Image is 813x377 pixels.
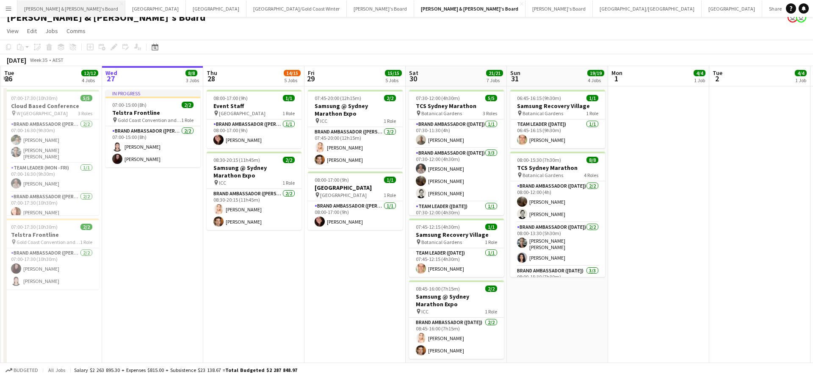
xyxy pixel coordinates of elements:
span: Tue [713,69,722,77]
span: 08:00-17:00 (9h) [315,177,349,183]
span: Sun [510,69,520,77]
span: Budgeted [14,367,38,373]
span: 4/4 [795,70,807,76]
span: Fri [308,69,315,77]
span: 1 Role [586,110,598,116]
app-user-avatar: Jenny Tu [788,12,798,22]
span: 1/1 [586,95,598,101]
app-user-avatar: James Millard [796,12,806,22]
span: 1/1 [485,224,497,230]
span: W [GEOGRAPHIC_DATA] [17,110,68,116]
app-job-card: 07:00-17:30 (10h30m)5/5Cloud Based Conference W [GEOGRAPHIC_DATA]3 RolesBrand Ambassador ([PERSON... [4,90,99,215]
span: Jobs [45,27,58,35]
span: 1/1 [283,95,295,101]
span: Week 35 [28,57,49,63]
span: Botanical Gardens [523,172,563,178]
a: Edit [24,25,40,36]
h1: [PERSON_NAME] & [PERSON_NAME]'s Board [7,11,206,24]
div: 7 Jobs [487,77,503,83]
app-card-role: Brand Ambassador ([DATE])1/107:30-11:30 (4h)[PERSON_NAME] [409,119,504,148]
div: Salary $2 263 895.30 + Expenses $815.00 + Subsistence $23 138.67 = [74,367,297,373]
span: 1/1 [384,177,396,183]
span: ICC [320,118,327,124]
h3: TCS Sydney Marathon [510,164,605,172]
span: 21/21 [486,70,503,76]
span: 4/4 [694,70,705,76]
span: Wed [105,69,117,77]
span: Gold Coast Convention and Exhibition Centre [118,117,181,123]
app-card-role: Brand Ambassador ([DATE])3/307:30-12:00 (4h30m)[PERSON_NAME][PERSON_NAME][PERSON_NAME] [409,148,504,202]
span: 12/12 [81,70,98,76]
app-job-card: 08:00-15:30 (7h30m)8/8TCS Sydney Marathon Botanical Gardens4 RolesBrand Ambassador ([DATE])2/208:... [510,152,605,277]
span: 1 Role [384,192,396,198]
div: 1 Job [795,77,806,83]
app-card-role: Brand Ambassador ([PERSON_NAME])1/108:00-17:00 (9h)[PERSON_NAME] [207,119,301,148]
span: ICC [219,180,226,186]
span: 28 [205,74,217,83]
app-job-card: 07:45-12:15 (4h30m)1/1Samsung Recovery Village Botanical Gardens1 RoleTeam Leader ([DATE])1/107:4... [409,219,504,277]
span: 1 Role [485,308,497,315]
a: Comms [63,25,89,36]
h3: TCS Sydney Marathon [409,102,504,110]
app-job-card: 07:45-20:00 (12h15m)2/2Samsung @ Sydney Marathon Expo ICC1 RoleBrand Ambassador ([PERSON_NAME])2/... [308,90,403,168]
span: [GEOGRAPHIC_DATA] [320,192,367,198]
span: 08:30-20:15 (11h45m) [213,157,260,163]
span: Total Budgeted $2 287 848.97 [225,367,297,373]
app-card-role: Brand Ambassador ([PERSON_NAME])2/207:00-17:30 (10h30m)[PERSON_NAME] [4,192,99,233]
div: 5 Jobs [385,77,401,83]
span: 8/8 [185,70,197,76]
div: 4 Jobs [82,77,98,83]
span: 3 Roles [78,110,92,116]
button: [PERSON_NAME] & [PERSON_NAME]'s Board [414,0,525,17]
span: 15/15 [385,70,402,76]
span: 5/5 [80,95,92,101]
a: View [3,25,22,36]
span: Botanical Gardens [421,239,462,245]
app-job-card: 08:45-16:00 (7h15m)2/2Samsung @ Sydney Marathon Expo ICC1 RoleBrand Ambassador ([DATE])2/208:45-1... [409,280,504,359]
h3: Event Staff [207,102,301,110]
span: 27 [104,74,117,83]
span: Thu [207,69,217,77]
app-job-card: 06:45-16:15 (9h30m)1/1Samsung Recovery Village Botanical Gardens1 RoleTeam Leader ([DATE])1/106:4... [510,90,605,148]
h3: Samsung @ Sydney Marathon Expo [409,293,504,308]
span: 26 [3,74,14,83]
span: 1 Role [282,110,295,116]
app-job-card: 07:00-17:30 (10h30m)2/2Telstra Frontline Gold Coast Convention and Exhibition Centre1 RoleBrand A... [4,219,99,289]
span: 07:00-15:00 (8h) [112,102,147,108]
span: 1 [610,74,622,83]
span: 8/8 [586,157,598,163]
span: Edit [27,27,37,35]
span: 07:00-17:30 (10h30m) [11,95,58,101]
span: 07:00-17:30 (10h30m) [11,224,58,230]
h3: Telstra Frontline [4,231,99,238]
span: All jobs [47,367,67,373]
span: 07:45-20:00 (12h15m) [315,95,361,101]
span: 08:45-16:00 (7h15m) [416,286,460,292]
button: [GEOGRAPHIC_DATA] [702,0,762,17]
app-card-role: Brand Ambassador ([PERSON_NAME])2/207:00-17:30 (10h30m)[PERSON_NAME][PERSON_NAME] [4,248,99,289]
h3: [GEOGRAPHIC_DATA] [308,184,403,191]
span: 19/19 [587,70,604,76]
app-card-role: Team Leader ([DATE])1/106:45-16:15 (9h30m)[PERSON_NAME] [510,119,605,148]
h3: Telstra Frontline [105,109,200,116]
span: 1 Role [282,180,295,186]
h3: Cloud Based Conference [4,102,99,110]
button: [PERSON_NAME]'s Board [525,0,593,17]
div: 07:30-12:00 (4h30m)5/5TCS Sydney Marathon Botanical Gardens3 RolesBrand Ambassador ([DATE])1/107:... [409,90,504,215]
span: 5/5 [485,95,497,101]
h3: Samsung @ Sydney Marathon Expo [308,102,403,117]
span: 3 Roles [483,110,497,116]
span: 31 [509,74,520,83]
span: 4 Roles [584,172,598,178]
a: Jobs [42,25,61,36]
div: AEST [53,57,64,63]
app-card-role: Brand Ambassador ([PERSON_NAME])2/207:00-15:00 (8h)[PERSON_NAME][PERSON_NAME] [105,126,200,167]
span: 2 [711,74,722,83]
div: 08:00-17:00 (9h)1/1Event Staff [GEOGRAPHIC_DATA]1 RoleBrand Ambassador ([PERSON_NAME])1/108:00-17... [207,90,301,148]
div: In progress07:00-15:00 (8h)2/2Telstra Frontline Gold Coast Convention and Exhibition Centre1 Role... [105,90,200,167]
app-card-role: Team Leader (Mon - Fri)1/107:00-16:30 (9h30m)[PERSON_NAME] [4,163,99,192]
